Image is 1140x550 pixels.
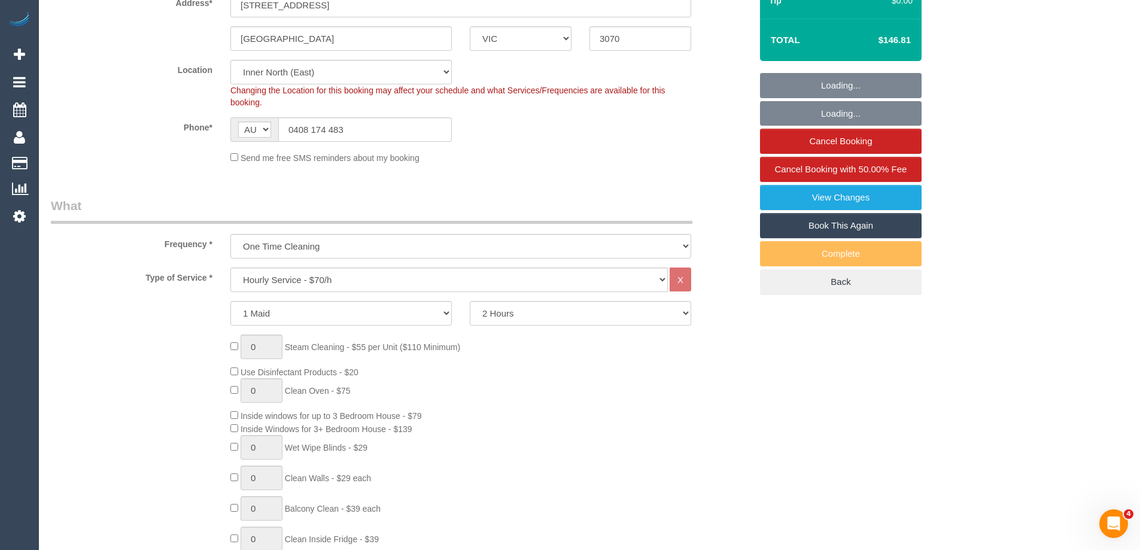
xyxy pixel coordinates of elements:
[760,129,922,154] a: Cancel Booking
[760,269,922,294] a: Back
[278,117,452,142] input: Phone*
[760,157,922,182] a: Cancel Booking with 50.00% Fee
[771,35,800,45] strong: Total
[241,411,422,421] span: Inside windows for up to 3 Bedroom House - $79
[589,26,691,51] input: Post Code*
[285,504,381,513] span: Balcony Clean - $39 each
[7,12,31,29] img: Automaid Logo
[51,197,692,224] legend: What
[42,60,221,76] label: Location
[760,185,922,210] a: View Changes
[241,367,358,377] span: Use Disinfectant Products - $20
[1099,509,1128,538] iframe: Intercom live chat
[843,35,911,45] h4: $146.81
[285,473,371,483] span: Clean Walls - $29 each
[241,424,412,434] span: Inside Windows for 3+ Bedroom House - $139
[285,342,460,352] span: Steam Cleaning - $55 per Unit ($110 Minimum)
[285,534,379,544] span: Clean Inside Fridge - $39
[285,386,351,396] span: Clean Oven - $75
[42,268,221,284] label: Type of Service *
[241,153,419,163] span: Send me free SMS reminders about my booking
[775,164,907,174] span: Cancel Booking with 50.00% Fee
[42,117,221,133] label: Phone*
[230,86,665,107] span: Changing the Location for this booking may affect your schedule and what Services/Frequencies are...
[1124,509,1133,519] span: 4
[230,26,452,51] input: Suburb*
[42,234,221,250] label: Frequency *
[285,443,367,452] span: Wet Wipe Blinds - $29
[760,213,922,238] a: Book This Again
